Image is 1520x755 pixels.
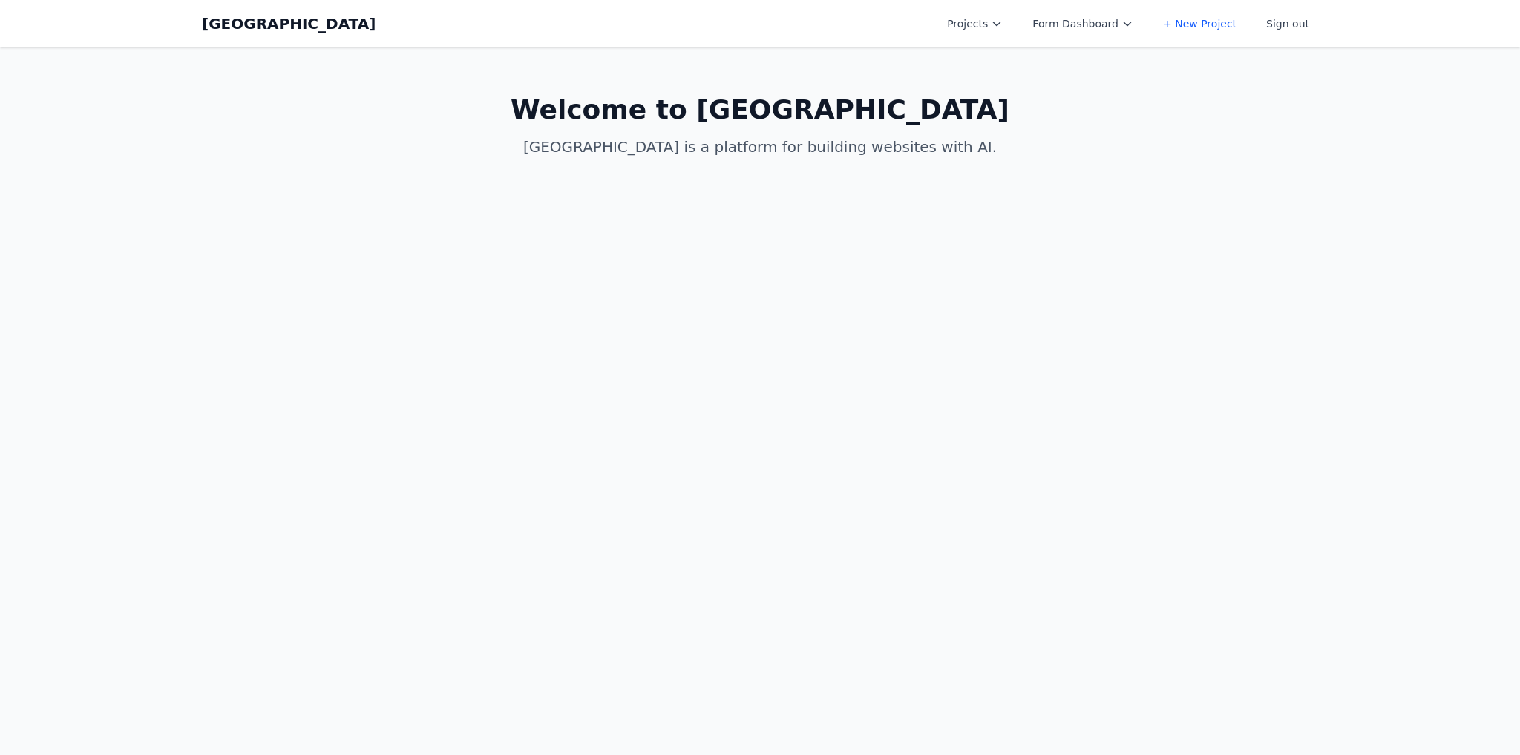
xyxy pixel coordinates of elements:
[202,13,376,34] a: [GEOGRAPHIC_DATA]
[475,95,1045,125] h1: Welcome to [GEOGRAPHIC_DATA]
[1023,10,1142,37] button: Form Dashboard
[938,10,1012,37] button: Projects
[1154,10,1245,37] a: + New Project
[475,136,1045,157] p: [GEOGRAPHIC_DATA] is a platform for building websites with AI.
[1257,10,1318,37] button: Sign out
